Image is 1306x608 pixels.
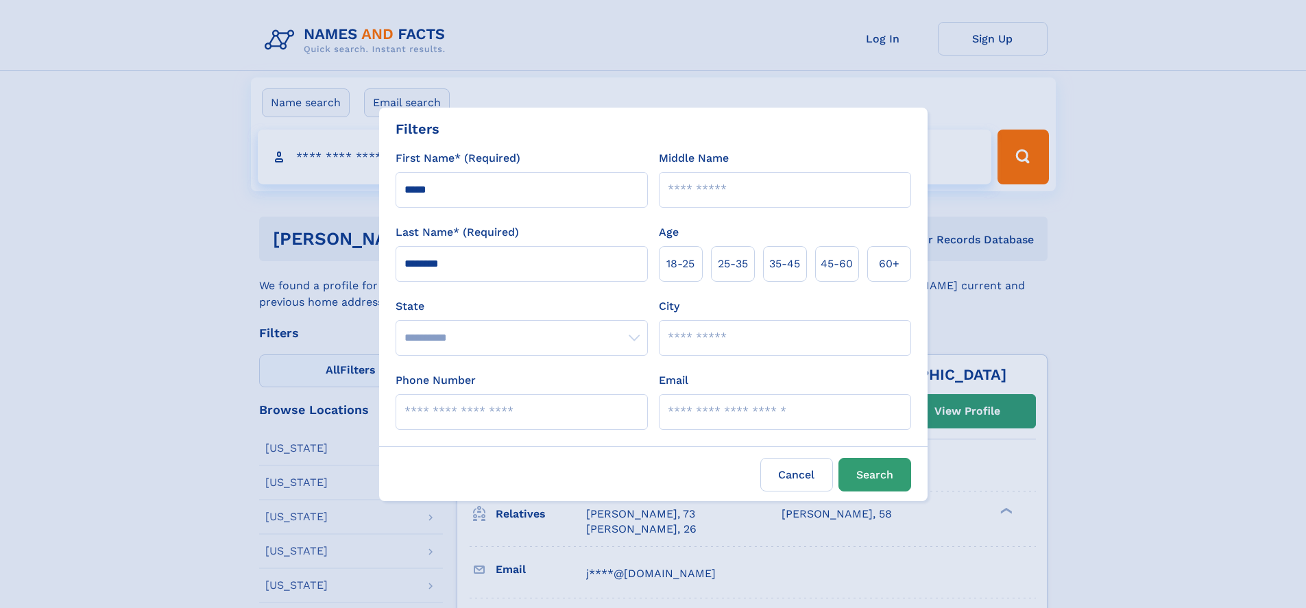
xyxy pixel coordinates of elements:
[659,298,679,315] label: City
[666,256,694,272] span: 18‑25
[879,256,899,272] span: 60+
[396,119,439,139] div: Filters
[396,150,520,167] label: First Name* (Required)
[659,372,688,389] label: Email
[838,458,911,491] button: Search
[396,224,519,241] label: Last Name* (Required)
[396,372,476,389] label: Phone Number
[659,150,729,167] label: Middle Name
[659,224,679,241] label: Age
[396,298,648,315] label: State
[821,256,853,272] span: 45‑60
[769,256,800,272] span: 35‑45
[760,458,833,491] label: Cancel
[718,256,748,272] span: 25‑35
